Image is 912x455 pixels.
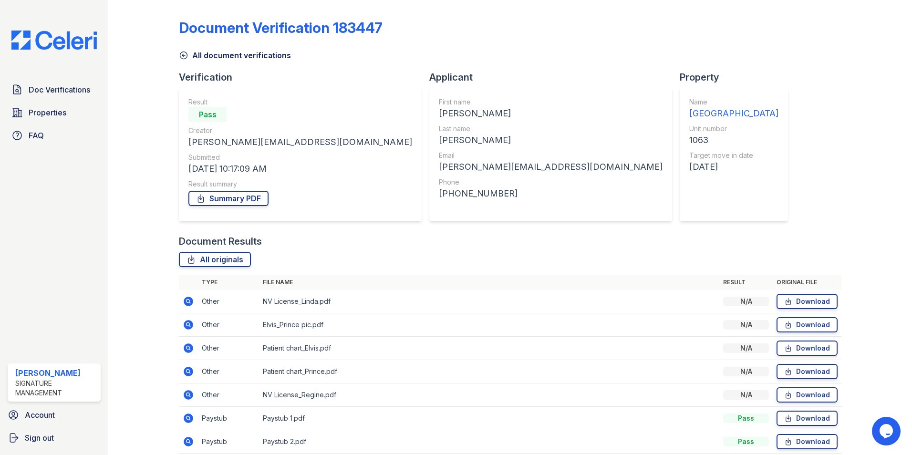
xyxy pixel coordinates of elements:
[439,160,663,174] div: [PERSON_NAME][EMAIL_ADDRESS][DOMAIN_NAME]
[689,151,778,160] div: Target move in date
[198,360,259,383] td: Other
[259,407,719,430] td: Paystub 1.pdf
[689,160,778,174] div: [DATE]
[439,177,663,187] div: Phone
[29,107,66,118] span: Properties
[777,364,838,379] a: Download
[723,343,769,353] div: N/A
[8,103,101,122] a: Properties
[188,107,227,122] div: Pass
[259,275,719,290] th: File name
[773,275,841,290] th: Original file
[198,407,259,430] td: Paystub
[689,97,778,107] div: Name
[198,290,259,313] td: Other
[723,414,769,423] div: Pass
[689,97,778,120] a: Name [GEOGRAPHIC_DATA]
[777,387,838,403] a: Download
[439,134,663,147] div: [PERSON_NAME]
[777,294,838,309] a: Download
[259,313,719,337] td: Elvis_Prince pic.pdf
[198,430,259,454] td: Paystub
[179,252,251,267] a: All originals
[4,405,104,424] a: Account
[259,337,719,360] td: Patient chart_Elvis.pdf
[4,31,104,50] img: CE_Logo_Blue-a8612792a0a2168367f1c8372b55b34899dd931a85d93a1a3d3e32e68fde9ad4.png
[198,275,259,290] th: Type
[179,50,291,61] a: All document verifications
[689,134,778,147] div: 1063
[8,80,101,99] a: Doc Verifications
[723,297,769,306] div: N/A
[29,130,44,141] span: FAQ
[680,71,796,84] div: Property
[723,367,769,376] div: N/A
[439,97,663,107] div: First name
[723,320,769,330] div: N/A
[25,409,55,421] span: Account
[777,411,838,426] a: Download
[179,19,383,36] div: Document Verification 183447
[439,107,663,120] div: [PERSON_NAME]
[29,84,90,95] span: Doc Verifications
[259,290,719,313] td: NV License_Linda.pdf
[723,437,769,446] div: Pass
[188,97,412,107] div: Result
[777,434,838,449] a: Download
[15,367,97,379] div: [PERSON_NAME]
[198,383,259,407] td: Other
[198,337,259,360] td: Other
[179,71,429,84] div: Verification
[198,313,259,337] td: Other
[188,162,412,176] div: [DATE] 10:17:09 AM
[188,126,412,135] div: Creator
[25,432,54,444] span: Sign out
[439,151,663,160] div: Email
[723,390,769,400] div: N/A
[259,360,719,383] td: Patient chart_Prince.pdf
[689,107,778,120] div: [GEOGRAPHIC_DATA]
[188,191,269,206] a: Summary PDF
[439,124,663,134] div: Last name
[429,71,680,84] div: Applicant
[719,275,773,290] th: Result
[777,341,838,356] a: Download
[179,235,262,248] div: Document Results
[259,430,719,454] td: Paystub 2.pdf
[188,135,412,149] div: [PERSON_NAME][EMAIL_ADDRESS][DOMAIN_NAME]
[259,383,719,407] td: NV License_Regine.pdf
[872,417,902,445] iframe: chat widget
[188,153,412,162] div: Submitted
[4,428,104,447] a: Sign out
[188,179,412,189] div: Result summary
[689,124,778,134] div: Unit number
[15,379,97,398] div: Signature Management
[8,126,101,145] a: FAQ
[439,187,663,200] div: [PHONE_NUMBER]
[777,317,838,332] a: Download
